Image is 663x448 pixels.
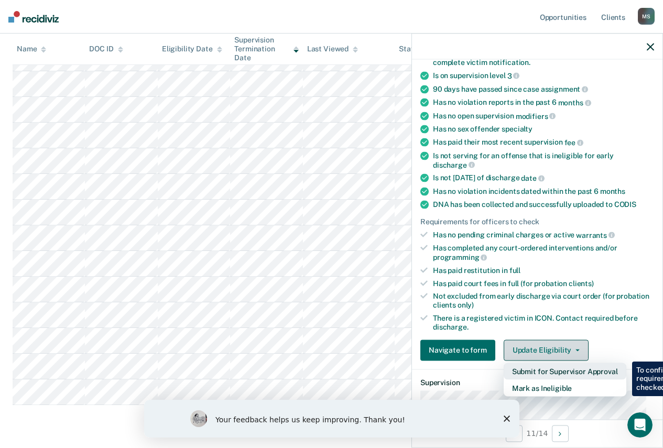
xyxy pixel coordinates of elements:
div: Supervision Termination Date [234,36,298,62]
div: Has completed any court-ordered interventions and/or [433,244,654,261]
div: Requirements for officers to check [420,217,654,226]
span: only) [458,301,474,309]
span: assignment [541,85,588,93]
a: Navigate to form [420,340,499,360]
div: Has paid court fees in full (for probation [433,279,654,288]
div: Not excluded from early discharge via court order (for probation clients [433,292,654,310]
span: CODIS [614,200,636,209]
dt: Supervision [420,378,654,387]
div: Last Viewed [307,45,358,53]
iframe: Survey by Kim from Recidiviz [144,400,519,438]
div: Has no open supervision [433,111,654,121]
span: date [521,174,544,182]
button: Mark as Ineligible [504,379,626,396]
div: M S [638,8,655,25]
div: There is a registered victim in ICON. Contact required before [433,314,654,332]
div: 11 / 14 [412,419,662,447]
div: Name [17,45,46,53]
div: Eligibility Date [162,45,222,53]
button: Navigate to form [420,340,495,360]
span: 3 [507,71,520,80]
span: months [600,187,625,195]
div: Has no violation incidents dated within the past 6 [433,187,654,196]
span: specialty [502,125,532,133]
div: DNA has been collected and successfully uploaded to [433,200,654,209]
span: clients) [569,279,594,287]
button: Next Opportunity [552,425,569,442]
div: Is on supervision level [433,71,654,81]
span: months [558,99,591,107]
div: Is not [DATE] of discharge [433,173,654,183]
iframe: Intercom live chat [627,412,653,438]
button: Update Eligibility [504,340,589,360]
span: modifiers [516,112,556,120]
span: discharge [433,160,475,169]
div: Has paid their most recent supervision [433,138,654,147]
div: Has paid restitution in [433,266,654,275]
span: fee [564,138,583,147]
div: Has no sex offender [433,125,654,134]
div: DOC ID [89,45,123,53]
div: Has no pending criminal charges or active [433,230,654,239]
div: 90 days have passed since case [433,84,654,94]
div: Status [399,45,421,53]
button: Submit for Supervisor Approval [504,363,626,379]
img: Recidiviz [8,11,59,23]
span: warrants [576,231,615,239]
span: full [509,266,520,274]
div: Is not serving for an offense that is ineligible for early [433,151,654,169]
span: discharge. [433,322,469,331]
div: Has no violation reports in the past 6 [433,98,654,107]
span: programming [433,253,487,261]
